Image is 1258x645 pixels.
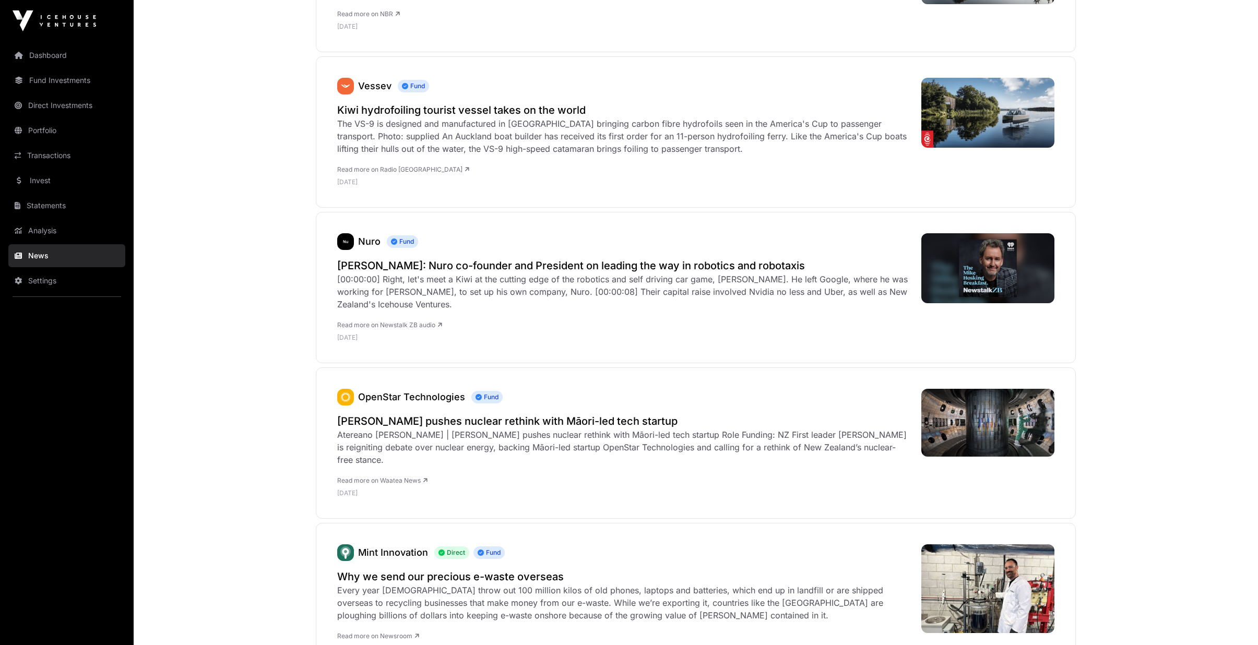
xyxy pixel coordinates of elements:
[921,544,1054,633] img: thumbnail_IMG_0015-e1756688335121.jpg
[337,389,354,405] img: OpenStar.svg
[8,119,125,142] a: Portfolio
[358,391,465,402] a: OpenStar Technologies
[921,233,1054,303] img: image.jpg
[337,544,354,561] a: Mint Innovation
[921,389,1054,457] img: Winston-Peters-pushes-nuclear-rethink-with-Maori-led-tech-startup.jpg
[337,584,911,622] div: Every year [DEMOGRAPHIC_DATA] throw out 100 million kilos of old phones, laptops and batteries, w...
[8,194,125,217] a: Statements
[337,333,911,342] p: [DATE]
[337,10,400,18] a: Read more on NBR
[337,233,354,250] img: nuro436.png
[473,546,505,559] span: Fund
[337,428,911,466] div: Atereano [PERSON_NAME] | [PERSON_NAME] pushes nuclear rethink with Māori-led tech startup Role Fu...
[8,144,125,167] a: Transactions
[337,117,911,155] div: The VS-9 is designed and manufactured in [GEOGRAPHIC_DATA] bringing carbon fibre hydrofoils seen ...
[337,178,911,186] p: [DATE]
[337,233,354,250] a: Nuro
[337,489,911,497] p: [DATE]
[337,22,911,31] p: [DATE]
[8,244,125,267] a: News
[1206,595,1258,645] iframe: Chat Widget
[337,273,911,310] div: [00:00:00] Right, let's meet a Kiwi at the cutting edge of the robotics and self driving car game...
[337,544,354,561] img: Mint.svg
[13,10,96,31] img: Icehouse Ventures Logo
[387,235,418,248] span: Fund
[358,547,428,558] a: Mint Innovation
[8,219,125,242] a: Analysis
[358,80,391,91] a: Vessev
[337,321,442,329] a: Read more on Newstalk ZB audio
[337,78,354,94] a: Vessev
[8,169,125,192] a: Invest
[358,236,381,247] a: Nuro
[471,391,503,403] span: Fund
[337,389,354,405] a: OpenStar Technologies
[921,78,1054,148] img: 4K1JZTD_image_png.png
[337,258,911,273] a: [PERSON_NAME]: Nuro co-founder and President on leading the way in robotics and robotaxis
[8,94,125,117] a: Direct Investments
[337,78,354,94] img: SVGs_Vessev.svg
[8,44,125,67] a: Dashboard
[8,269,125,292] a: Settings
[337,569,911,584] a: Why we send our precious e-waste overseas
[434,546,469,559] span: Direct
[337,165,469,173] a: Read more on Radio [GEOGRAPHIC_DATA]
[337,476,428,484] a: Read more on Waatea News
[337,103,911,117] a: Kiwi hydrofoiling tourist vessel takes on the world
[337,632,419,640] a: Read more on Newsroom
[337,414,911,428] a: [PERSON_NAME] pushes nuclear rethink with Māori-led tech startup
[8,69,125,92] a: Fund Investments
[398,80,429,92] span: Fund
